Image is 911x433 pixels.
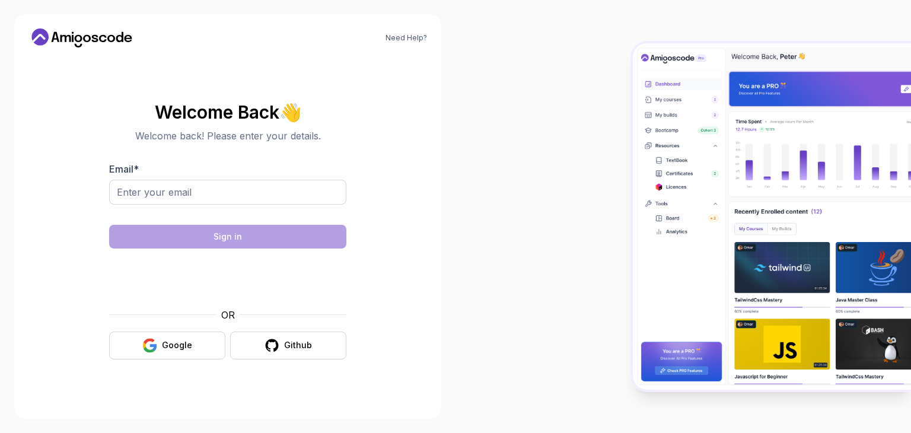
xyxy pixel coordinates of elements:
[109,129,346,143] p: Welcome back! Please enter your details.
[278,100,303,123] span: 👋
[230,332,346,359] button: Github
[28,28,135,47] a: Home link
[221,308,235,322] p: OR
[109,180,346,205] input: Enter your email
[109,163,139,175] label: Email *
[109,332,225,359] button: Google
[162,339,192,351] div: Google
[109,225,346,249] button: Sign in
[138,256,317,301] iframe: Widget containing checkbox for hCaptcha security challenge
[109,103,346,122] h2: Welcome Back
[214,231,242,243] div: Sign in
[633,43,911,390] img: Amigoscode Dashboard
[386,33,427,43] a: Need Help?
[284,339,312,351] div: Github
